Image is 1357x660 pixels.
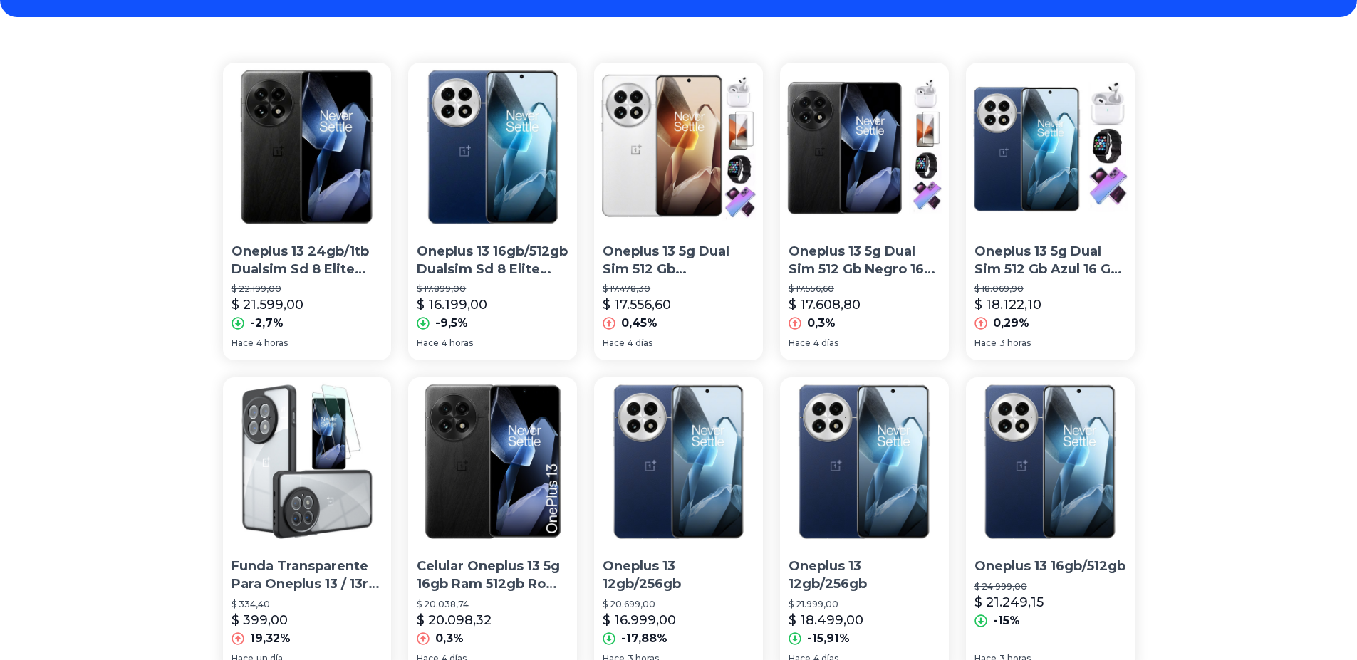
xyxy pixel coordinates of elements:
[417,557,568,593] p: Celular Oneplus 13 5g 16gb Ram 512gb Rom Snapdragon 8 Elite Nfc 6.82 Amoled 2k 120hz Triple Cámar...
[974,557,1126,575] p: Oneplus 13 16gb/512gb
[780,377,949,546] img: Oneplus 13 12gb/256gb
[789,610,863,630] p: $ 18.499,00
[974,243,1126,278] p: Oneplus 13 5g Dual Sim 512 Gb Azul 16 Gb Ram
[256,337,288,349] span: 4 horas
[993,612,1020,629] p: -15%
[789,337,811,349] span: Hace
[223,63,392,360] a: Oneplus 13 24gb/1tb Dualsim Sd 8 Elite Ip69k 100wOneplus 13 24gb/1tb Dualsim Sd 8 Elite Ip69k 100...
[417,283,568,295] p: $ 17.899,00
[780,63,949,360] a: Oneplus 13 5g Dual Sim 512 Gb Negro 16 Gb RamOneplus 13 5g Dual Sim 512 Gb Negro 16 Gb Ram$ 17.55...
[993,315,1029,332] p: 0,29%
[250,315,284,332] p: -2,7%
[408,377,577,546] img: Celular Oneplus 13 5g 16gb Ram 512gb Rom Snapdragon 8 Elite Nfc 6.82 Amoled 2k 120hz Triple Cámar...
[232,610,288,630] p: $ 399,00
[417,610,492,630] p: $ 20.098,32
[417,243,568,278] p: Oneplus 13 16gb/512gb Dualsim Sd 8 Elite Ip69k 100w
[603,295,671,315] p: $ 17.556,60
[789,283,940,295] p: $ 17.556,60
[232,295,303,315] p: $ 21.599,00
[232,337,254,349] span: Hace
[780,63,949,231] img: Oneplus 13 5g Dual Sim 512 Gb Negro 16 Gb Ram
[223,377,392,546] img: Funda Transparente Para Oneplus 13 / 13r + 2 Micas Pantalla
[789,557,940,593] p: Oneplus 13 12gb/256gb
[435,630,464,647] p: 0,3%
[974,337,997,349] span: Hace
[594,63,763,360] a: Oneplus 13 5g Dual Sim 512 Gb Blanco 16 Gb RamOneplus 13 5g Dual Sim 512 Gb [PERSON_NAME] 16 Gb R...
[603,243,754,278] p: Oneplus 13 5g Dual Sim 512 Gb [PERSON_NAME] 16 Gb Ram
[442,337,473,349] span: 4 horas
[974,592,1044,612] p: $ 21.249,15
[621,630,667,647] p: -17,88%
[594,63,763,231] img: Oneplus 13 5g Dual Sim 512 Gb Blanco 16 Gb Ram
[966,377,1135,546] img: Oneplus 13 16gb/512gb
[408,63,577,231] img: Oneplus 13 16gb/512gb Dualsim Sd 8 Elite Ip69k 100w
[966,63,1135,231] img: Oneplus 13 5g Dual Sim 512 Gb Azul 16 Gb Ram
[232,243,383,278] p: Oneplus 13 24gb/1tb Dualsim Sd 8 Elite Ip69k 100w
[435,315,468,332] p: -9,5%
[232,283,383,295] p: $ 22.199,00
[603,599,754,610] p: $ 20.699,00
[813,337,838,349] span: 4 días
[974,581,1126,592] p: $ 24.999,00
[789,295,861,315] p: $ 17.608,80
[789,243,940,278] p: Oneplus 13 5g Dual Sim 512 Gb Negro 16 Gb Ram
[417,337,439,349] span: Hace
[250,630,291,647] p: 19,32%
[974,295,1041,315] p: $ 18.122,10
[232,557,383,593] p: Funda Transparente Para Oneplus 13 / 13r + 2 Micas Pantalla
[603,337,625,349] span: Hace
[789,599,940,610] p: $ 21.999,00
[999,337,1031,349] span: 3 horas
[603,283,754,295] p: $ 17.478,30
[966,63,1135,360] a: Oneplus 13 5g Dual Sim 512 Gb Azul 16 Gb RamOneplus 13 5g Dual Sim 512 Gb Azul 16 Gb Ram$ 18.069,...
[974,283,1126,295] p: $ 18.069,90
[232,599,383,610] p: $ 334,40
[408,63,577,360] a: Oneplus 13 16gb/512gb Dualsim Sd 8 Elite Ip69k 100wOneplus 13 16gb/512gb Dualsim Sd 8 Elite Ip69k...
[628,337,652,349] span: 4 días
[621,315,657,332] p: 0,45%
[417,295,487,315] p: $ 16.199,00
[807,315,836,332] p: 0,3%
[417,599,568,610] p: $ 20.038,74
[603,557,754,593] p: Oneplus 13 12gb/256gb
[223,63,392,231] img: Oneplus 13 24gb/1tb Dualsim Sd 8 Elite Ip69k 100w
[603,610,676,630] p: $ 16.999,00
[594,377,763,546] img: Oneplus 13 12gb/256gb
[807,630,850,647] p: -15,91%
